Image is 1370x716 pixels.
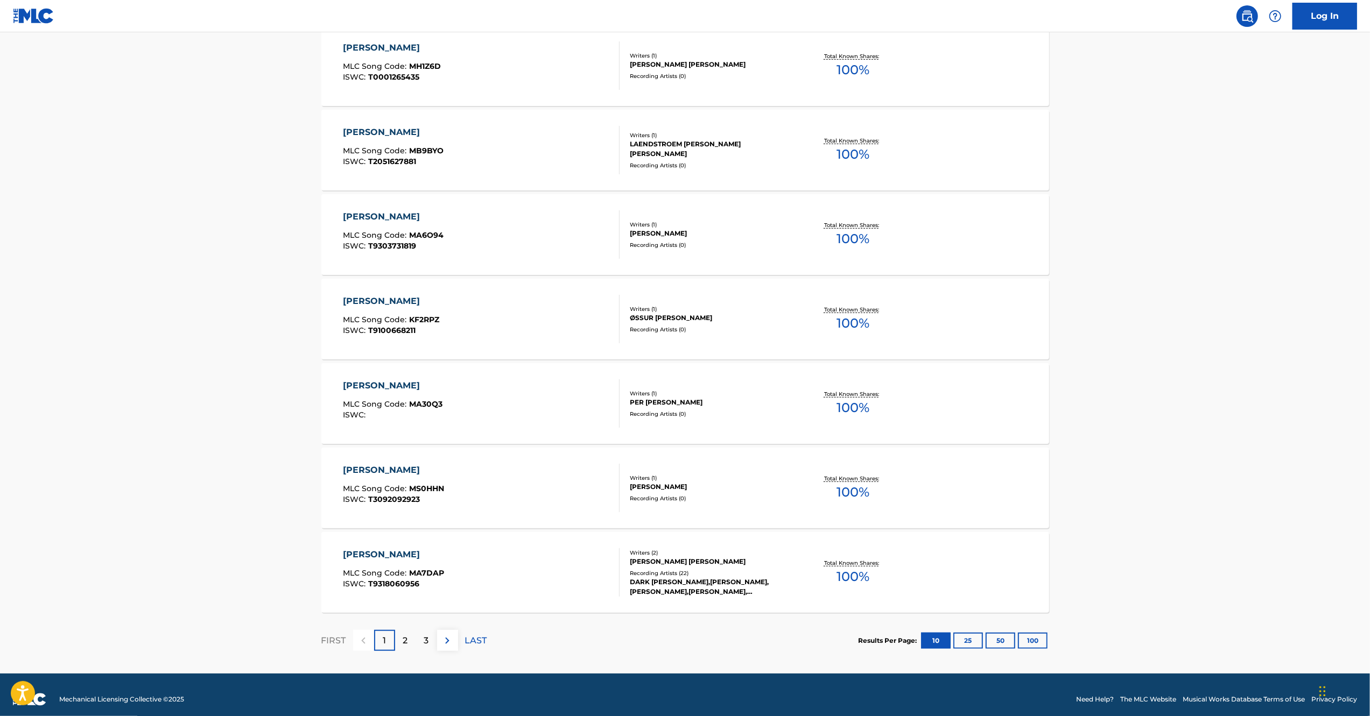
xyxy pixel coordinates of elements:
[630,229,792,238] div: [PERSON_NAME]
[403,634,408,647] p: 2
[343,241,368,251] span: ISWC :
[383,634,386,647] p: 1
[465,634,487,647] p: LAST
[343,379,442,392] div: [PERSON_NAME]
[409,484,444,493] span: MS0HHN
[837,398,869,417] span: 100 %
[321,25,1049,106] a: [PERSON_NAME]MLC Song Code:MH1Z6DISWC:T0001265435Writers (1)[PERSON_NAME] [PERSON_NAME]Recording ...
[630,577,792,597] div: DARK [PERSON_NAME],[PERSON_NAME], [PERSON_NAME],[PERSON_NAME], [PERSON_NAME], [PERSON_NAME]|[PERS...
[824,221,882,229] p: Total Known Shares:
[630,557,792,566] div: [PERSON_NAME] [PERSON_NAME]
[630,325,792,334] div: Recording Artists ( 0 )
[441,634,454,647] img: right
[1311,694,1357,704] a: Privacy Policy
[824,474,882,483] p: Total Known Shares:
[1018,633,1048,649] button: 100
[837,229,869,249] span: 100 %
[1316,664,1370,716] iframe: Chat Widget
[630,305,792,313] div: Writers ( 1 )
[1269,10,1282,23] img: help
[986,633,1015,649] button: 50
[343,126,444,139] div: [PERSON_NAME]
[630,52,792,60] div: Writers ( 1 )
[1241,10,1254,23] img: search
[409,568,444,578] span: MA7DAP
[630,569,792,577] div: Recording Artists ( 22 )
[630,313,792,323] div: ØSSUR [PERSON_NAME]
[343,210,444,223] div: [PERSON_NAME]
[343,146,409,155] span: MLC Song Code :
[1316,664,1370,716] div: Chat-widget
[953,633,983,649] button: 25
[343,399,409,409] span: MLC Song Code :
[343,41,441,54] div: [PERSON_NAME]
[1076,694,1114,704] a: Need Help?
[343,61,409,71] span: MLC Song Code :
[859,636,920,646] p: Results Per Page:
[630,494,792,502] div: Recording Artists ( 0 )
[409,315,439,324] span: KF2RPZ
[368,325,416,335] span: T9100668211
[630,72,792,80] div: Recording Artists ( 0 )
[1292,3,1357,30] a: Log In
[630,161,792,169] div: Recording Artists ( 0 )
[921,633,951,649] button: 10
[409,146,444,155] span: MB9BYO
[1120,694,1176,704] a: The MLC Website
[837,145,869,164] span: 100 %
[837,483,869,502] span: 100 %
[321,532,1049,613] a: [PERSON_NAME]MLC Song Code:MA7DAPISWC:T9318060956Writers (2)[PERSON_NAME] [PERSON_NAME]Recording ...
[343,464,444,477] div: [PERSON_NAME]
[343,315,409,324] span: MLC Song Code :
[630,131,792,139] div: Writers ( 1 )
[343,325,368,335] span: ISWC :
[321,110,1049,190] a: [PERSON_NAME]MLC Song Code:MB9BYOISWC:T2051627881Writers (1)LAENDSTROEM [PERSON_NAME] [PERSON_NAM...
[321,448,1049,528] a: [PERSON_NAME]MLC Song Code:MS0HHNISWC:T3092092923Writers (1)[PERSON_NAME]Recording Artists (0)Tot...
[368,494,420,504] span: T3092092923
[630,474,792,482] div: Writers ( 1 )
[343,72,368,82] span: ISWC :
[824,137,882,145] p: Total Known Shares:
[824,390,882,398] p: Total Known Shares:
[630,60,792,69] div: [PERSON_NAME] [PERSON_NAME]
[837,567,869,586] span: 100 %
[368,157,416,166] span: T2051627881
[321,634,346,647] p: FIRST
[409,399,442,409] span: MA30Q3
[824,52,882,60] p: Total Known Shares:
[824,306,882,314] p: Total Known Shares:
[321,363,1049,444] a: [PERSON_NAME]MLC Song Code:MA30Q3ISWC:Writers (1)PER [PERSON_NAME]Recording Artists (0)Total Know...
[343,548,444,561] div: [PERSON_NAME]
[630,549,792,557] div: Writers ( 2 )
[1236,5,1258,27] a: Public Search
[343,295,439,308] div: [PERSON_NAME]
[321,279,1049,359] a: [PERSON_NAME]MLC Song Code:KF2RPZISWC:T9100668211Writers (1)ØSSUR [PERSON_NAME]Recording Artists ...
[343,579,368,589] span: ISWC :
[368,72,419,82] span: T0001265435
[368,579,419,589] span: T9318060956
[630,389,792,398] div: Writers ( 1 )
[343,410,368,420] span: ISWC :
[343,230,409,240] span: MLC Song Code :
[343,484,409,493] span: MLC Song Code :
[13,8,54,24] img: MLC Logo
[424,634,429,647] p: 3
[343,494,368,504] span: ISWC :
[368,241,416,251] span: T9303731819
[343,568,409,578] span: MLC Song Code :
[1264,5,1286,27] div: Help
[409,230,444,240] span: MA6O94
[837,60,869,80] span: 100 %
[1183,694,1305,704] a: Musical Works Database Terms of Use
[59,694,184,704] span: Mechanical Licensing Collective © 2025
[824,559,882,567] p: Total Known Shares:
[630,139,792,159] div: LAENDSTROEM [PERSON_NAME] [PERSON_NAME]
[630,398,792,407] div: PER [PERSON_NAME]
[630,241,792,249] div: Recording Artists ( 0 )
[630,410,792,418] div: Recording Artists ( 0 )
[837,314,869,333] span: 100 %
[343,157,368,166] span: ISWC :
[409,61,441,71] span: MH1Z6D
[630,221,792,229] div: Writers ( 1 )
[630,482,792,492] div: [PERSON_NAME]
